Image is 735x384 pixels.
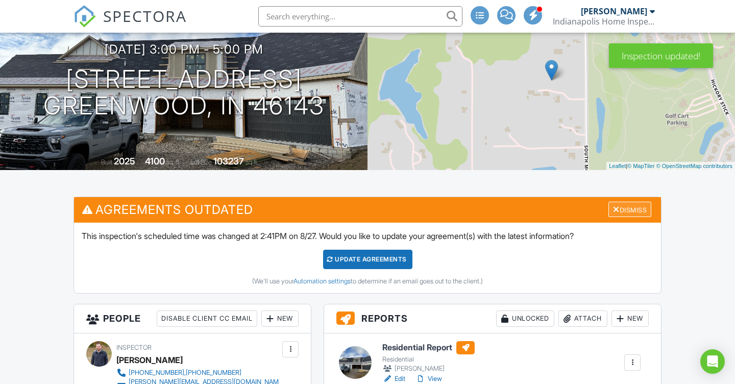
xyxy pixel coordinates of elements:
div: Open Intercom Messenger [700,349,725,374]
span: SPECTORA [103,5,187,27]
span: sq.ft. [246,158,258,166]
a: SPECTORA [73,14,187,35]
h1: [STREET_ADDRESS] Greenwood, IN 46143 [43,66,325,120]
h6: Residential Report [382,341,475,354]
div: Update Agreements [323,250,412,269]
span: Built [101,158,112,166]
div: This inspection's scheduled time was changed at 2:41PM on 8/27. Would you like to update your agr... [74,223,661,293]
div: | [606,162,735,171]
a: © MapTiler [627,163,655,169]
div: [PERSON_NAME] [581,6,647,16]
h3: [DATE] 3:00 pm - 5:00 pm [105,42,263,56]
a: View [415,374,442,384]
div: [PERSON_NAME] [382,364,475,374]
h3: People [74,304,311,333]
h3: Agreements Outdated [74,197,661,222]
div: [PHONE_NUMBER],[PHONE_NUMBER] [129,369,241,377]
a: Automation settings [293,277,351,285]
div: 103237 [213,156,244,166]
div: New [611,310,649,327]
div: Disable Client CC Email [157,310,257,327]
div: Dismiss [608,202,651,218]
div: [PERSON_NAME] [116,352,183,368]
span: Lot Size [190,158,212,166]
div: Unlocked [496,310,554,327]
span: Inspector [116,344,152,351]
a: © OpenStreetMap contributors [656,163,732,169]
img: The Best Home Inspection Software - Spectora [73,5,96,28]
div: Inspection updated! [609,43,713,68]
div: Attach [558,310,607,327]
div: 4100 [145,156,165,166]
a: Residential Report Residential [PERSON_NAME] [382,341,475,374]
div: Indianapolis Home Inspections [553,16,655,27]
input: Search everything... [258,6,462,27]
div: Residential [382,355,475,364]
h3: Reports [324,304,661,333]
a: Leaflet [609,163,626,169]
div: (We'll use your to determine if an email goes out to the client.) [82,277,653,285]
div: 2025 [114,156,135,166]
div: New [261,310,299,327]
span: sq. ft. [166,158,181,166]
a: Edit [382,374,405,384]
a: [PHONE_NUMBER],[PHONE_NUMBER] [116,368,280,378]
